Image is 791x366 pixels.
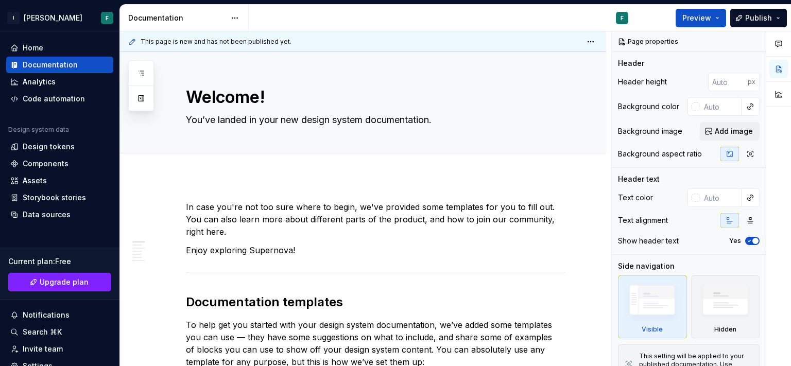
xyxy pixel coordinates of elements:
textarea: You’ve landed in your new design system documentation. [184,112,563,128]
p: Enjoy exploring Supernova! [186,244,565,256]
div: Code automation [23,94,85,104]
button: Upgrade plan [8,273,111,291]
input: Auto [700,188,742,207]
div: Text color [618,193,653,203]
div: Header [618,58,644,68]
div: Storybook stories [23,193,86,203]
div: Current plan : Free [8,256,111,267]
textarea: Welcome! [184,85,563,110]
a: Documentation [6,57,113,73]
div: Home [23,43,43,53]
div: Visible [618,275,687,338]
p: px [748,78,755,86]
div: Show header text [618,236,679,246]
div: Hidden [691,275,760,338]
a: Analytics [6,74,113,90]
a: Storybook stories [6,189,113,206]
div: Data sources [23,210,71,220]
a: Data sources [6,206,113,223]
span: Add image [715,126,753,136]
div: Design system data [8,126,69,134]
a: Code automation [6,91,113,107]
span: Upgrade plan [40,277,89,287]
span: This page is new and has not been published yet. [141,38,291,46]
div: [PERSON_NAME] [24,13,82,23]
div: Background color [618,101,679,112]
button: Notifications [6,307,113,323]
div: F [106,14,109,22]
div: Hidden [714,325,736,334]
button: Search ⌘K [6,324,113,340]
div: I [7,12,20,24]
div: Notifications [23,310,70,320]
button: Preview [676,9,726,27]
div: Analytics [23,77,56,87]
div: Visible [642,325,663,334]
a: Home [6,40,113,56]
div: Background aspect ratio [618,149,702,159]
a: Components [6,155,113,172]
span: Preview [682,13,711,23]
div: Design tokens [23,142,75,152]
div: Components [23,159,68,169]
h2: Documentation templates [186,294,565,310]
div: Documentation [23,60,78,70]
button: Publish [730,9,787,27]
div: Header height [618,77,667,87]
div: Header text [618,174,660,184]
div: Background image [618,126,682,136]
div: Search ⌘K [23,327,62,337]
span: Publish [745,13,772,23]
p: In case you're not too sure where to begin, we've provided some templates for you to fill out. Yo... [186,201,565,238]
div: Assets [23,176,47,186]
input: Auto [708,73,748,91]
div: Side navigation [618,261,675,271]
button: I[PERSON_NAME]F [2,7,117,29]
div: Invite team [23,344,63,354]
a: Design tokens [6,138,113,155]
a: Assets [6,172,113,189]
div: F [621,14,624,22]
div: Documentation [128,13,226,23]
div: Text alignment [618,215,668,225]
button: Add image [700,122,760,141]
a: Invite team [6,341,113,357]
input: Auto [700,97,742,116]
label: Yes [729,237,741,245]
